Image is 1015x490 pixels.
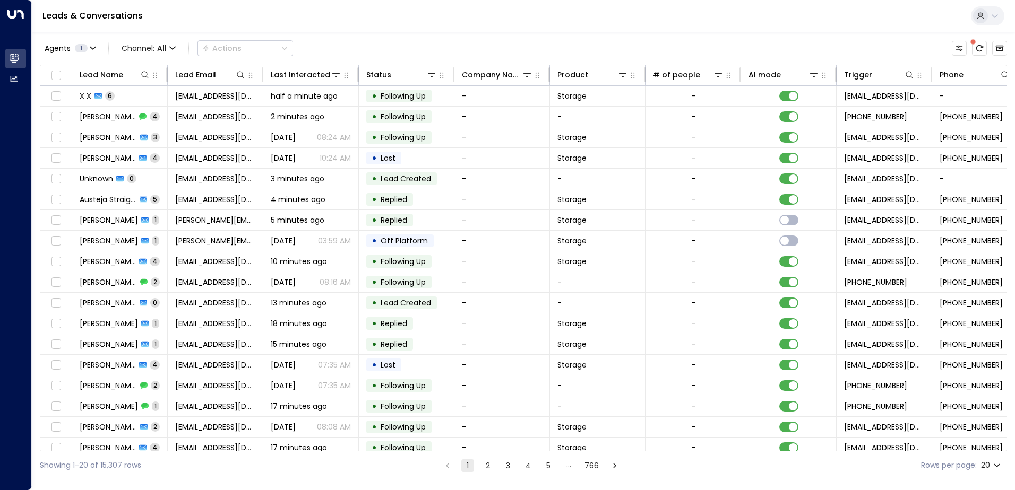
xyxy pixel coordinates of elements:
[940,132,1003,143] span: +447852876174
[320,153,351,163] p: 10:24 AM
[372,397,377,415] div: •
[271,318,327,329] span: 18 minutes ago
[197,40,293,56] button: Actions
[271,297,326,308] span: 13 minutes ago
[940,235,1003,246] span: +447883775412
[45,45,71,52] span: Agents
[80,173,113,184] span: Unknown
[940,111,1003,122] span: +447852876174
[80,297,136,308] span: David Burkett
[557,132,587,143] span: Storage
[80,111,136,122] span: Ashley Ford
[691,91,695,101] div: -
[462,68,522,81] div: Company Name
[372,273,377,291] div: •
[381,194,407,205] span: Replied
[691,380,695,391] div: -
[381,380,426,391] span: Following Up
[80,422,137,432] span: Emily Atkinson
[940,318,1003,329] span: +447796905071
[691,360,695,370] div: -
[844,256,924,267] span: leads@space-station.co.uk
[152,236,159,245] span: 1
[372,335,377,353] div: •
[372,190,377,208] div: •
[372,356,377,374] div: •
[75,44,88,52] span: 1
[749,68,819,81] div: AI mode
[80,380,137,391] span: Jade Duncan
[175,173,255,184] span: karengomersall66@gmail.com
[372,418,377,436] div: •
[320,277,351,287] p: 08:16 AM
[372,108,377,126] div: •
[175,442,255,453] span: Jesske83@gmail.com
[80,339,138,349] span: Jade Duncan
[197,40,293,56] div: Button group with a nested menu
[691,153,695,163] div: -
[318,360,351,370] p: 07:35 AM
[157,44,167,52] span: All
[582,459,601,472] button: Go to page 766
[317,132,351,143] p: 08:24 AM
[105,91,115,100] span: 6
[691,235,695,246] div: -
[691,297,695,308] div: -
[454,313,550,334] td: -
[454,210,550,230] td: -
[550,293,646,313] td: -
[49,400,63,413] span: Toggle select row
[49,296,63,310] span: Toggle select row
[49,214,63,227] span: Toggle select row
[175,422,255,432] span: emilyatkinson89@outlook.com
[454,417,550,437] td: -
[127,174,136,183] span: 0
[691,256,695,267] div: -
[49,358,63,372] span: Toggle select row
[844,111,907,122] span: +447852876174
[522,459,535,472] button: Go to page 4
[691,442,695,453] div: -
[481,459,494,472] button: Go to page 2
[844,235,924,246] span: leads@space-station.co.uk
[49,276,63,289] span: Toggle select row
[557,318,587,329] span: Storage
[454,107,550,127] td: -
[557,442,587,453] span: Storage
[49,152,63,165] span: Toggle select row
[366,68,391,81] div: Status
[150,257,160,266] span: 4
[454,169,550,189] td: -
[80,215,138,225] span: Melissa Bannister
[921,460,977,471] label: Rows per page:
[381,153,395,163] span: Lost
[557,91,587,101] span: Storage
[80,91,91,101] span: X X
[80,235,138,246] span: Melissa Bannister
[372,87,377,105] div: •
[271,339,326,349] span: 15 minutes ago
[454,437,550,458] td: -
[454,86,550,106] td: -
[691,215,695,225] div: -
[271,91,338,101] span: half a minute ago
[80,68,150,81] div: Lead Name
[557,339,587,349] span: Storage
[940,194,1003,205] span: +447543090422
[49,172,63,186] span: Toggle select row
[175,132,255,143] span: ashleypford@gmail.com
[952,41,967,56] button: Customize
[691,194,695,205] div: -
[940,380,1003,391] span: +447714367442
[271,256,327,267] span: 10 minutes ago
[49,234,63,248] span: Toggle select row
[844,194,924,205] span: leads@space-station.co.uk
[691,318,695,329] div: -
[557,194,587,205] span: Storage
[381,215,407,225] span: Replied
[940,68,1010,81] div: Phone
[40,460,141,471] div: Showing 1-20 of 15,307 rows
[372,170,377,188] div: •
[271,277,296,287] span: Oct 07, 2025
[372,294,377,312] div: •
